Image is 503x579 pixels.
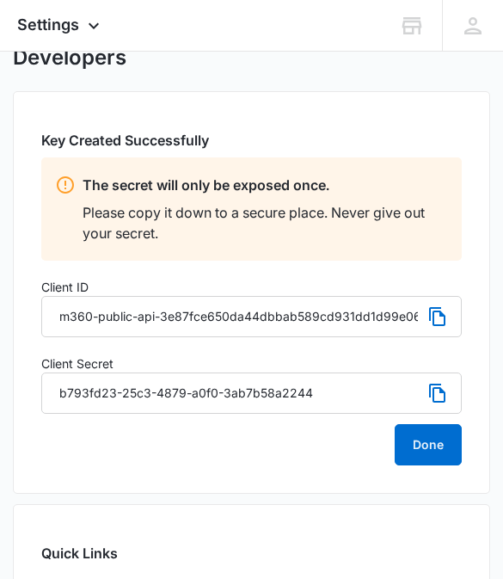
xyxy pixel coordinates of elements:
h1: Developers [13,45,126,71]
span: Settings [17,15,79,34]
label: Client ID [41,278,463,296]
h2: Key Created Successfully [41,130,463,151]
label: Client Secret [41,354,463,373]
p: Please copy it down to a secure place. Never give out your secret. [83,202,449,243]
button: Done [395,424,462,465]
h2: Quick Links [41,543,463,564]
p: The secret will only be exposed once. [83,175,449,195]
